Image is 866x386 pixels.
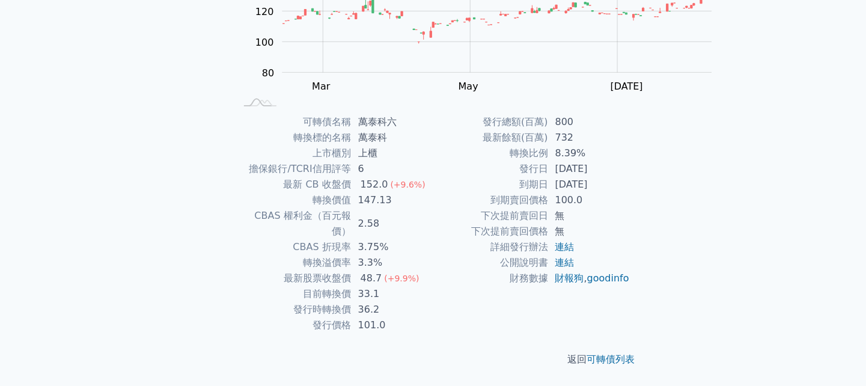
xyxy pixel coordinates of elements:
[351,130,433,146] td: 萬泰科
[433,271,548,286] td: 財務數據
[587,354,635,365] a: 可轉債列表
[351,114,433,130] td: 萬泰科六
[548,114,630,130] td: 800
[555,241,575,253] a: 連結
[262,67,274,79] tspan: 80
[351,302,433,317] td: 36.2
[433,114,548,130] td: 發行總額(百萬)
[313,81,331,92] tspan: Mar
[351,146,433,161] td: 上櫃
[222,352,645,367] p: 返回
[351,161,433,177] td: 6
[351,192,433,208] td: 147.13
[255,6,274,17] tspan: 120
[236,208,351,239] td: CBAS 權利金（百元報價）
[433,208,548,224] td: 下次提前賣回日
[358,271,385,286] div: 48.7
[548,224,630,239] td: 無
[548,130,630,146] td: 732
[433,239,548,255] td: 詳細發行辦法
[236,177,351,192] td: 最新 CB 收盤價
[433,224,548,239] td: 下次提前賣回價格
[236,317,351,333] td: 發行價格
[236,271,351,286] td: 最新股票收盤價
[236,114,351,130] td: 可轉債名稱
[548,271,630,286] td: ,
[433,192,548,208] td: 到期賣回價格
[236,192,351,208] td: 轉換價值
[391,180,425,189] span: (+9.6%)
[351,208,433,239] td: 2.58
[255,37,274,48] tspan: 100
[548,192,630,208] td: 100.0
[555,257,575,268] a: 連結
[351,286,433,302] td: 33.1
[433,255,548,271] td: 公開說明書
[433,161,548,177] td: 發行日
[548,208,630,224] td: 無
[433,146,548,161] td: 轉換比例
[236,146,351,161] td: 上市櫃別
[548,161,630,177] td: [DATE]
[384,274,419,283] span: (+9.9%)
[459,81,478,93] tspan: May
[236,161,351,177] td: 擔保銀行/TCRI信用評等
[236,255,351,271] td: 轉換溢價率
[587,272,629,284] a: goodinfo
[358,177,391,192] div: 152.0
[433,177,548,192] td: 到期日
[555,272,584,284] a: 財報狗
[236,302,351,317] td: 發行時轉換價
[236,239,351,255] td: CBAS 折現率
[433,130,548,146] td: 最新餘額(百萬)
[351,317,433,333] td: 101.0
[548,177,630,192] td: [DATE]
[351,239,433,255] td: 3.75%
[351,255,433,271] td: 3.3%
[236,286,351,302] td: 目前轉換價
[236,130,351,146] td: 轉換標的名稱
[611,81,643,92] tspan: [DATE]
[548,146,630,161] td: 8.39%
